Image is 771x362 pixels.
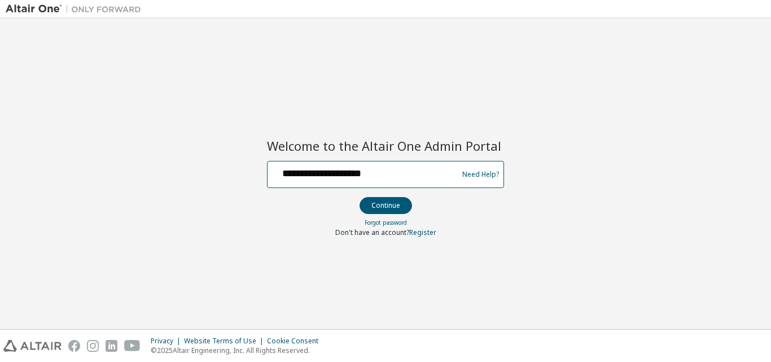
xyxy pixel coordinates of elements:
[409,228,436,237] a: Register
[365,219,407,226] a: Forgot password
[87,340,99,352] img: instagram.svg
[335,228,409,237] span: Don't have an account?
[267,337,325,346] div: Cookie Consent
[360,197,412,214] button: Continue
[267,138,504,154] h2: Welcome to the Altair One Admin Portal
[6,3,147,15] img: Altair One
[184,337,267,346] div: Website Terms of Use
[124,340,141,352] img: youtube.svg
[151,337,184,346] div: Privacy
[106,340,117,352] img: linkedin.svg
[151,346,325,355] p: © 2025 Altair Engineering, Inc. All Rights Reserved.
[68,340,80,352] img: facebook.svg
[3,340,62,352] img: altair_logo.svg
